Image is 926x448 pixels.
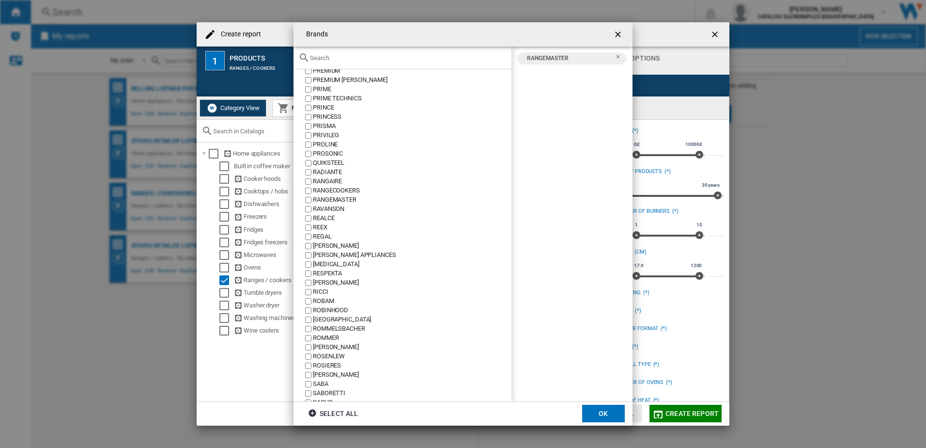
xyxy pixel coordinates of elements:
[313,232,511,241] div: REGAL
[305,160,311,166] input: value.title
[305,77,311,83] input: value.title
[313,66,511,76] div: PREMIUM
[313,260,511,269] div: [MEDICAL_DATA]
[313,94,511,103] div: PRIME TECHNICS
[305,132,311,139] input: value.title
[305,298,311,304] input: value.title
[305,353,311,360] input: value.title
[313,398,511,407] div: SACHS
[313,122,511,131] div: PRISMA
[305,390,311,397] input: value.title
[305,142,311,148] input: value.title
[305,400,311,406] input: value.title
[313,380,511,389] div: SABA
[313,168,511,177] div: RADIANTE
[305,289,311,295] input: value.title
[313,361,511,370] div: ROSIERES
[308,405,358,422] div: Select all
[305,344,311,351] input: value.title
[305,68,311,74] input: value.title
[310,54,507,62] input: Search
[313,269,511,278] div: RESPEKTA
[305,252,311,258] input: value.title
[313,223,511,232] div: REEX
[305,197,311,203] input: value.title
[305,234,311,240] input: value.title
[313,288,511,297] div: RICCI
[609,25,629,44] button: getI18NText('BUTTONS.CLOSE_DIALOG')
[313,76,511,85] div: PREMIUM [PERSON_NAME]
[613,30,625,41] ng-md-icon: getI18NText('BUTTONS.CLOSE_DIALOG')
[313,186,511,195] div: RANGECOOKERS
[313,251,511,260] div: [PERSON_NAME] APPLIANCES
[522,52,615,64] div: RANGEMASTER
[305,123,311,129] input: value.title
[305,178,311,185] input: value.title
[305,243,311,249] input: value.title
[313,352,511,361] div: ROSENLEW
[301,30,328,39] h4: Brands
[305,326,311,332] input: value.title
[305,169,311,176] input: value.title
[313,131,511,140] div: PRIVILEG
[305,206,311,212] input: value.title
[582,405,625,422] button: OK
[305,381,311,387] input: value.title
[313,324,511,334] div: ROMMELSBACHER
[313,370,511,380] div: [PERSON_NAME]
[313,140,511,149] div: PROLINE
[313,343,511,352] div: [PERSON_NAME]
[313,334,511,343] div: ROMMER
[615,54,627,65] ng-md-icon: Remove
[305,188,311,194] input: value.title
[305,335,311,341] input: value.title
[313,159,511,168] div: QUIKSTEEL
[313,195,511,205] div: RANGEMASTER
[305,372,311,378] input: value.title
[313,214,511,223] div: REALCE
[313,205,511,214] div: RAVANSON
[313,297,511,306] div: ROBAM
[313,177,511,186] div: RANGAIRE
[305,405,361,422] button: Select all
[305,317,311,323] input: value.title
[305,215,311,222] input: value.title
[305,114,311,120] input: value.title
[313,389,511,398] div: SABORETTI
[305,280,311,286] input: value.title
[313,241,511,251] div: [PERSON_NAME]
[305,151,311,157] input: value.title
[305,307,311,314] input: value.title
[305,105,311,111] input: value.title
[305,96,311,102] input: value.title
[313,149,511,159] div: PROSONIC
[313,278,511,288] div: [PERSON_NAME]
[305,363,311,369] input: value.title
[305,261,311,268] input: value.title
[313,85,511,94] div: PRIME
[305,86,311,93] input: value.title
[313,315,511,324] div: [GEOGRAPHIC_DATA]
[313,112,511,122] div: PRINCESS
[305,271,311,277] input: value.title
[305,224,311,231] input: value.title
[313,306,511,315] div: ROBINHOOD
[313,103,511,112] div: PRINCE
